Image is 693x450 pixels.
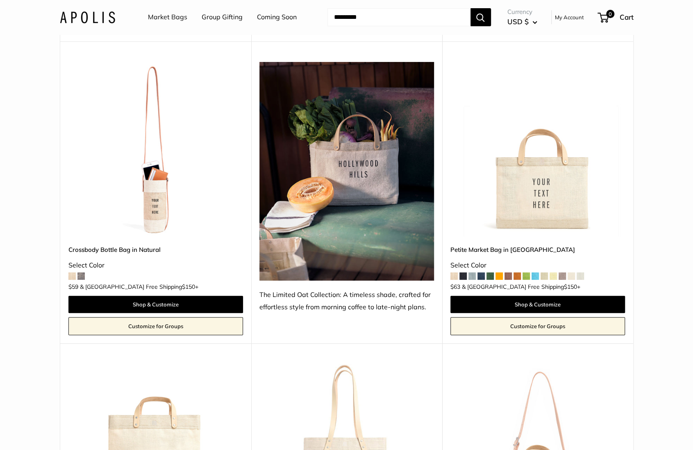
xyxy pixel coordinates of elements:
a: Shop & Customize [450,296,625,313]
div: Select Color [450,259,625,272]
a: Petite Market Bag in [GEOGRAPHIC_DATA] [450,245,625,254]
a: Crossbody Bottle Bag in Natural [68,245,243,254]
a: My Account [555,12,584,22]
a: Market Bags [148,11,187,23]
input: Search... [327,8,470,26]
button: USD $ [507,15,537,28]
span: & [GEOGRAPHIC_DATA] Free Shipping + [80,284,198,290]
span: Cart [620,13,634,21]
a: description_Our first Crossbody Bottle Bagdescription_Effortless Style [68,62,243,237]
div: Select Color [68,259,243,272]
span: $59 [68,283,78,290]
span: 0 [606,10,614,18]
button: Search [470,8,491,26]
div: The Limited Oat Collection: A timeless shade, crafted for effortless style from morning coffee to... [259,289,434,313]
span: $150 [564,283,577,290]
img: Petite Market Bag in Oat [450,62,625,237]
img: Apolis [60,11,115,23]
img: The Limited Oat Collection: A timeless shade, crafted for effortless style from morning coffee to... [259,62,434,281]
span: USD $ [507,17,529,26]
a: Coming Soon [257,11,297,23]
a: Customize for Groups [450,317,625,335]
span: Currency [507,6,537,18]
span: $150 [182,283,195,290]
span: & [GEOGRAPHIC_DATA] Free Shipping + [462,284,580,290]
img: description_Our first Crossbody Bottle Bag [68,62,243,237]
a: Shop & Customize [68,296,243,313]
a: Petite Market Bag in OatPetite Market Bag in Oat [450,62,625,237]
a: Group Gifting [202,11,243,23]
span: $63 [450,283,460,290]
a: Customize for Groups [68,317,243,335]
a: 0 Cart [598,11,634,24]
